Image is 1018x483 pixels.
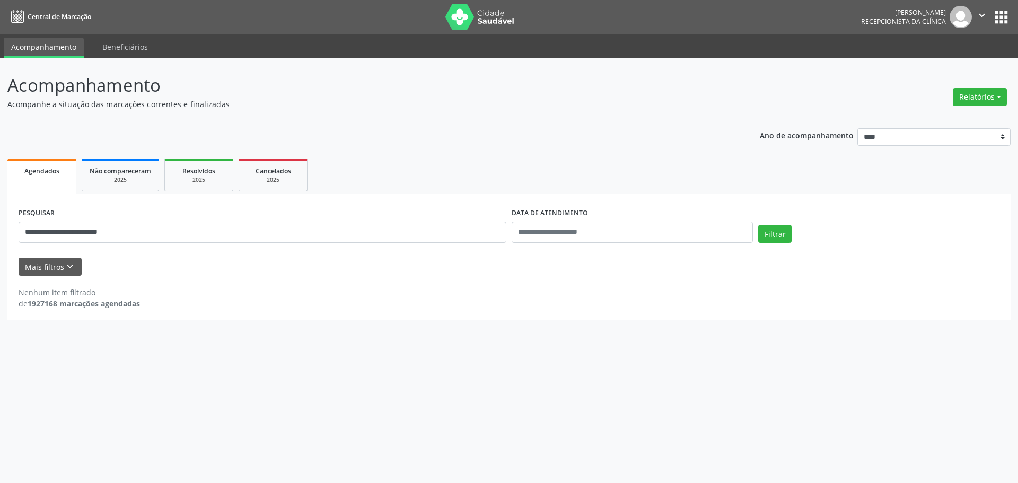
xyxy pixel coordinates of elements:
span: Central de Marcação [28,12,91,21]
div: 2025 [247,176,300,184]
span: Recepcionista da clínica [861,17,946,26]
p: Acompanhe a situação das marcações correntes e finalizadas [7,99,709,110]
label: DATA DE ATENDIMENTO [512,205,588,222]
div: 2025 [90,176,151,184]
button: Mais filtroskeyboard_arrow_down [19,258,82,276]
a: Central de Marcação [7,8,91,25]
a: Beneficiários [95,38,155,56]
button: Filtrar [758,225,792,243]
div: de [19,298,140,309]
p: Acompanhamento [7,72,709,99]
button: Relatórios [953,88,1007,106]
i: keyboard_arrow_down [64,261,76,273]
strong: 1927168 marcações agendadas [28,298,140,309]
i:  [976,10,988,21]
button:  [972,6,992,28]
a: Acompanhamento [4,38,84,58]
label: PESQUISAR [19,205,55,222]
span: Resolvidos [182,166,215,175]
span: Agendados [24,166,59,175]
img: img [950,6,972,28]
p: Ano de acompanhamento [760,128,854,142]
span: Não compareceram [90,166,151,175]
div: Nenhum item filtrado [19,287,140,298]
div: 2025 [172,176,225,184]
button: apps [992,8,1011,27]
div: [PERSON_NAME] [861,8,946,17]
span: Cancelados [256,166,291,175]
